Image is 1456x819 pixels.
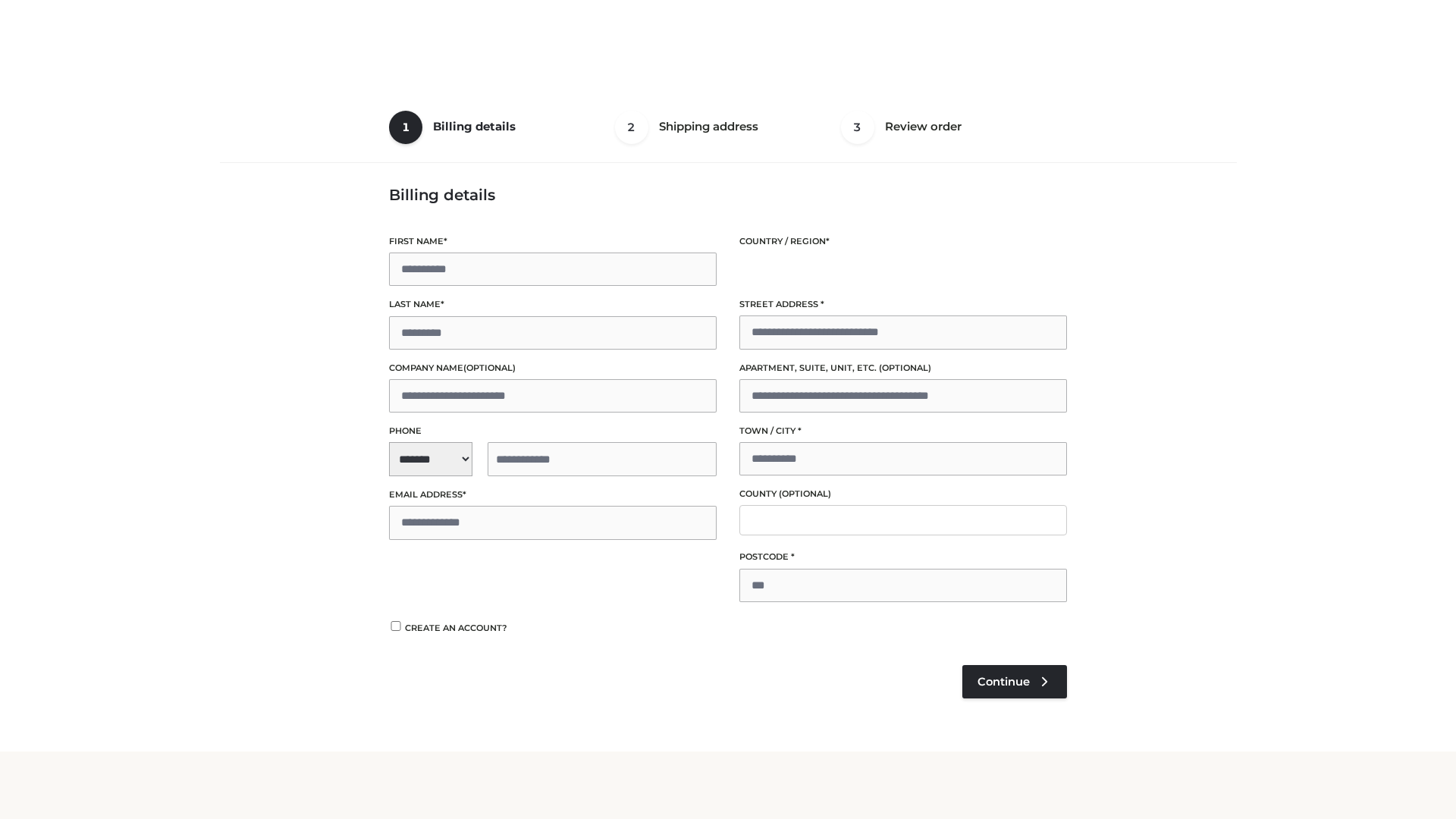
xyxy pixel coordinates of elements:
[389,361,717,375] label: Company name
[739,487,1067,501] label: County
[739,361,1067,375] label: Apartment, suite, unit, etc.
[977,675,1030,689] span: Continue
[739,234,1067,249] label: Country / Region
[389,186,1067,204] h3: Billing details
[389,424,717,438] label: Phone
[879,362,931,373] span: (optional)
[389,297,717,312] label: Last name
[962,665,1067,698] a: Continue
[389,621,403,631] input: Create an account?
[779,488,831,499] span: (optional)
[739,297,1067,312] label: Street address
[405,623,507,633] span: Create an account?
[739,424,1067,438] label: Town / City
[389,234,717,249] label: First name
[463,362,516,373] span: (optional)
[739,550,1067,564] label: Postcode
[389,488,717,502] label: Email address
